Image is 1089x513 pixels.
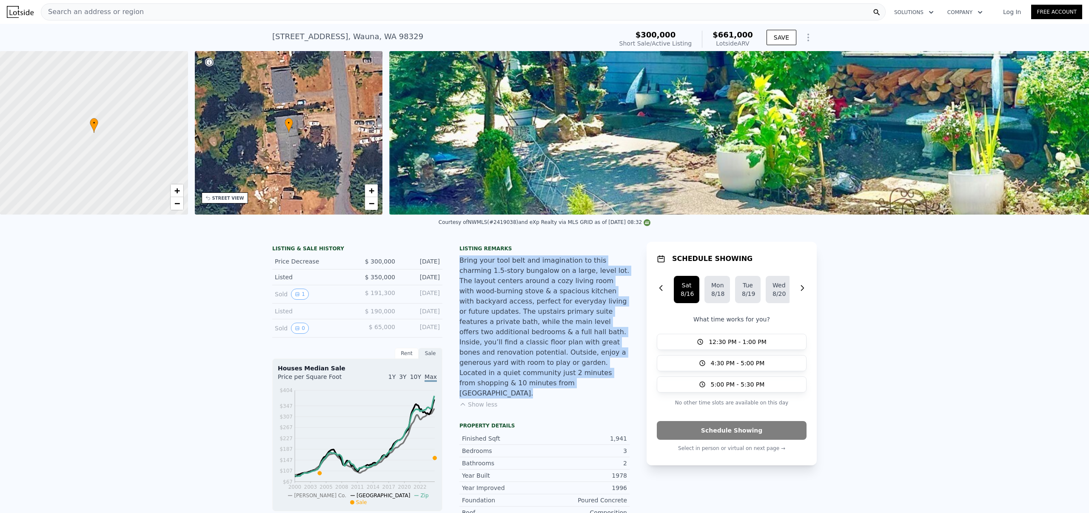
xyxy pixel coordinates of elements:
div: 8/16 [681,289,693,298]
div: 8/20 [773,289,784,298]
div: STREET VIEW [212,195,244,201]
tspan: $307 [279,414,293,420]
button: Schedule Showing [657,421,807,440]
div: • [90,118,98,133]
span: + [174,185,180,196]
tspan: $67 [283,479,293,485]
tspan: $107 [279,468,293,474]
tspan: 2008 [335,484,348,490]
div: Year Built [462,471,544,480]
div: Listed [275,307,351,315]
span: 4:30 PM - 5:00 PM [711,359,765,367]
div: [DATE] [402,323,440,334]
span: $ 350,000 [365,274,395,281]
p: Select in person or virtual on next page → [657,443,807,453]
span: $300,000 [636,30,676,39]
div: Poured Concrete [544,496,627,504]
div: Year Improved [462,484,544,492]
a: Free Account [1031,5,1082,19]
tspan: 2014 [367,484,380,490]
div: Sat [681,281,693,289]
span: Max [425,373,437,382]
span: 10Y [410,373,421,380]
tspan: $147 [279,457,293,463]
div: Wed [773,281,784,289]
tspan: 2003 [304,484,317,490]
button: View historical data [291,289,309,300]
div: Rent [395,348,419,359]
span: $ 65,000 [369,324,395,330]
span: $ 190,000 [365,308,395,315]
tspan: 2005 [319,484,333,490]
div: Foundation [462,496,544,504]
tspan: 2017 [382,484,396,490]
div: Price per Square Foot [278,373,357,386]
div: [DATE] [402,289,440,300]
span: [PERSON_NAME] Co. [294,493,346,499]
span: Search an address or region [41,7,144,17]
div: 8/18 [711,289,723,298]
tspan: 2020 [398,484,411,490]
div: Tue [742,281,754,289]
button: Wed8/20 [766,276,791,303]
button: Solutions [887,5,941,20]
div: [DATE] [402,307,440,315]
img: NWMLS Logo [644,219,650,226]
div: 2 [544,459,627,467]
div: Lotside ARV [713,39,753,48]
tspan: $267 [279,424,293,430]
div: Sold [275,323,351,334]
span: − [369,198,374,209]
tspan: $227 [279,436,293,441]
span: 5:00 PM - 5:30 PM [711,380,765,389]
tspan: $347 [279,403,293,409]
span: $ 300,000 [365,258,395,265]
div: • [285,118,293,133]
button: 12:30 PM - 1:00 PM [657,334,807,350]
div: Bathrooms [462,459,544,467]
div: Houses Median Sale [278,364,437,373]
span: 3Y [399,373,406,380]
div: [STREET_ADDRESS] , Wauna , WA 98329 [272,31,423,43]
button: Mon8/18 [704,276,730,303]
span: 1Y [388,373,396,380]
span: [GEOGRAPHIC_DATA] [356,493,410,499]
div: 8/19 [742,289,754,298]
button: Tue8/19 [735,276,761,303]
div: Listing remarks [459,245,630,252]
div: Bedrooms [462,447,544,455]
p: What time works for you? [657,315,807,324]
a: Log In [993,8,1031,16]
span: 12:30 PM - 1:00 PM [709,338,767,346]
div: Finished Sqft [462,434,544,443]
button: 4:30 PM - 5:00 PM [657,355,807,371]
div: [DATE] [402,257,440,266]
p: No other time slots are available on this day [657,398,807,408]
span: • [90,119,98,127]
tspan: 2000 [288,484,302,490]
span: $ 191,300 [365,289,395,296]
div: Price Decrease [275,257,351,266]
div: Sale [419,348,442,359]
span: Zip [420,493,428,499]
div: [DATE] [402,273,440,281]
div: 1996 [544,484,627,492]
h1: SCHEDULE SHOWING [672,254,753,264]
tspan: $404 [279,387,293,393]
a: Zoom in [171,184,183,197]
span: + [369,185,374,196]
div: Sold [275,289,351,300]
tspan: 2022 [413,484,427,490]
div: 3 [544,447,627,455]
button: SAVE [767,30,796,45]
a: Zoom in [365,184,378,197]
button: Show Options [800,29,817,46]
span: Sale [356,499,367,505]
span: Active Listing [652,40,692,47]
button: 5:00 PM - 5:30 PM [657,376,807,393]
div: LISTING & SALE HISTORY [272,245,442,254]
span: Short Sale / [619,40,652,47]
div: 1978 [544,471,627,480]
div: Bring your tool belt and imagination to this charming 1.5-story bungalow on a large, level lot. T... [459,255,630,398]
span: $661,000 [713,30,753,39]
